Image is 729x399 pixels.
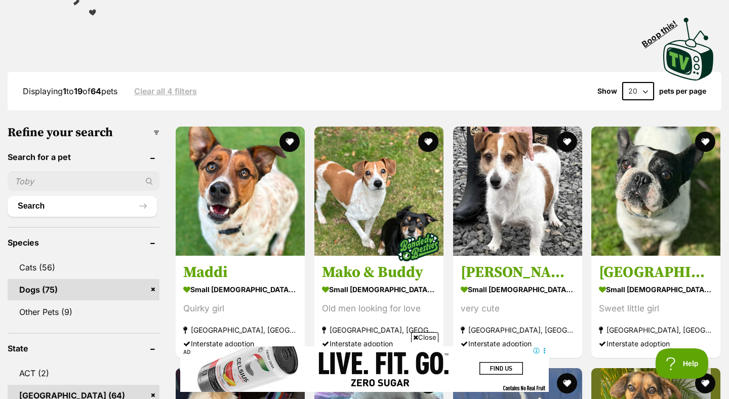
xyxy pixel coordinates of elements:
h3: Refine your search [8,126,159,140]
a: ACT (2) [8,363,159,384]
a: Other Pets (9) [8,301,159,323]
strong: 19 [74,86,83,96]
div: Sweet little girl [599,302,713,316]
div: Interstate adoption [183,337,297,351]
header: Search for a pet [8,152,159,162]
iframe: Help Scout Beacon - Open [656,348,709,379]
div: very cute [461,302,575,316]
strong: [GEOGRAPHIC_DATA], [GEOGRAPHIC_DATA] [461,324,575,337]
button: favourite [556,132,577,152]
header: State [8,344,159,353]
button: favourite [556,373,577,393]
div: Interstate adoption [322,337,436,351]
span: AD [180,346,193,358]
h3: [GEOGRAPHIC_DATA] [599,263,713,283]
div: Quirky girl [183,302,297,316]
a: [PERSON_NAME] small [DEMOGRAPHIC_DATA] Dog very cute [GEOGRAPHIC_DATA], [GEOGRAPHIC_DATA] Interst... [453,256,582,358]
h3: [PERSON_NAME] [461,263,575,283]
span: Boop this! [640,12,687,49]
input: Toby [8,172,159,191]
strong: 64 [91,86,101,96]
img: info.svg [479,3,488,12]
strong: [GEOGRAPHIC_DATA], [GEOGRAPHIC_DATA] [599,324,713,337]
div: Old men looking for love [322,302,436,316]
span: Show [597,87,617,95]
img: PetRescue TV logo [663,18,714,81]
header: Species [8,238,159,247]
a: Maddi small [DEMOGRAPHIC_DATA] Dog Quirky girl [GEOGRAPHIC_DATA], [GEOGRAPHIC_DATA] Interstate ad... [176,256,305,358]
button: favourite [695,132,715,152]
button: favourite [279,132,300,152]
h3: Mako & Buddy [322,263,436,283]
strong: small [DEMOGRAPHIC_DATA] Dog [183,283,297,297]
a: Mako & Buddy small [DEMOGRAPHIC_DATA] Dog Old men looking for love [GEOGRAPHIC_DATA], [GEOGRAPHIC... [314,256,443,358]
img: Maddi - Jack Russell Terrier x Australian Cattle Dog [176,127,305,256]
div: Interstate adoption [599,337,713,351]
label: pets per page [659,87,706,95]
strong: small [DEMOGRAPHIC_DATA] Dog [599,283,713,297]
button: favourite [695,373,715,393]
img: Mako & Buddy - Jack Russell Terrier Dog [314,127,443,256]
img: Paris - French Bulldog [591,127,720,256]
strong: small [DEMOGRAPHIC_DATA] Dog [461,283,575,297]
a: Boop this! [663,9,714,83]
img: info.svg [140,3,149,12]
a: Clear all 4 filters [134,87,197,96]
strong: [GEOGRAPHIC_DATA], [GEOGRAPHIC_DATA] [322,324,436,337]
span: Close [411,332,438,342]
span: Displaying to of pets [23,86,117,96]
button: Search [8,196,157,216]
strong: small [DEMOGRAPHIC_DATA] Dog [322,283,436,297]
a: [GEOGRAPHIC_DATA] small [DEMOGRAPHIC_DATA] Dog Sweet little girl [GEOGRAPHIC_DATA], [GEOGRAPHIC_D... [591,256,720,358]
strong: 1 [63,86,66,96]
strong: [GEOGRAPHIC_DATA], [GEOGRAPHIC_DATA] [183,324,297,337]
iframe: Advertisement [364,393,365,394]
h3: Maddi [183,263,297,283]
a: Cats (56) [8,257,159,278]
a: Dogs (75) [8,279,159,300]
img: Joe - Jack Russell Terrier Dog [453,127,582,256]
img: bonded besties [393,222,443,273]
button: favourite [418,132,438,152]
div: Interstate adoption [461,337,575,351]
